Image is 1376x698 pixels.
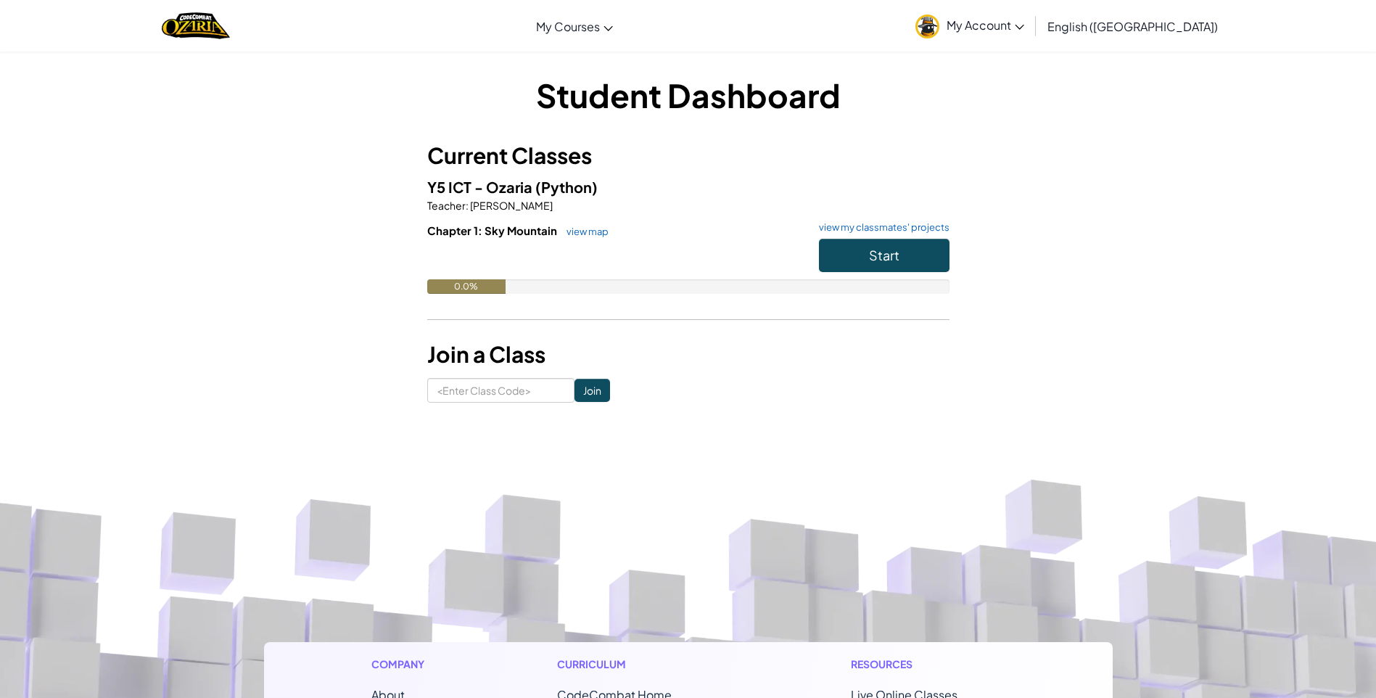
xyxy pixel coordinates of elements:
[947,17,1024,33] span: My Account
[1040,7,1225,46] a: English ([GEOGRAPHIC_DATA])
[427,338,949,371] h3: Join a Class
[557,657,733,672] h1: Curriculum
[536,19,600,34] span: My Courses
[427,223,559,237] span: Chapter 1: Sky Mountain
[466,199,469,212] span: :
[812,223,949,232] a: view my classmates' projects
[559,226,609,237] a: view map
[869,247,899,263] span: Start
[427,199,466,212] span: Teacher
[427,279,506,294] div: 0.0%
[851,657,1005,672] h1: Resources
[915,15,939,38] img: avatar
[908,3,1031,49] a: My Account
[427,378,574,403] input: <Enter Class Code>
[371,657,439,672] h1: Company
[574,379,610,402] input: Join
[427,73,949,118] h1: Student Dashboard
[1047,19,1218,34] span: English ([GEOGRAPHIC_DATA])
[819,239,949,272] button: Start
[469,199,553,212] span: [PERSON_NAME]
[162,11,229,41] a: Ozaria by CodeCombat logo
[529,7,620,46] a: My Courses
[162,11,229,41] img: Home
[535,178,598,196] span: (Python)
[427,178,535,196] span: Y5 ICT - Ozaria
[427,139,949,172] h3: Current Classes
